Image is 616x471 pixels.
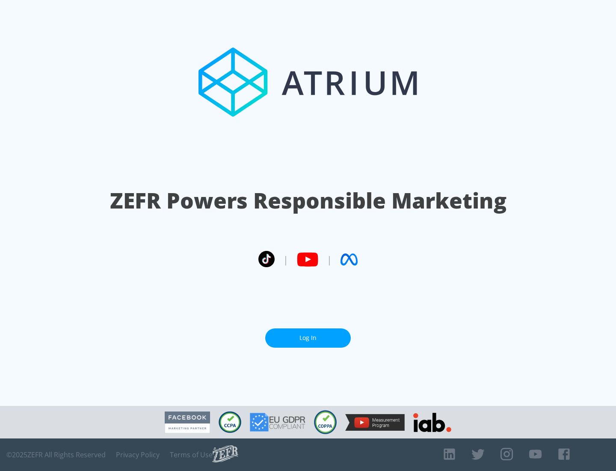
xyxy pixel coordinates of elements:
a: Terms of Use [170,450,213,459]
img: Facebook Marketing Partner [165,411,210,433]
span: © 2025 ZEFR All Rights Reserved [6,450,106,459]
img: YouTube Measurement Program [345,414,405,431]
img: CCPA Compliant [219,411,241,433]
a: Log In [265,328,351,348]
a: Privacy Policy [116,450,160,459]
h1: ZEFR Powers Responsible Marketing [110,186,506,215]
span: | [283,253,288,266]
img: IAB [413,413,451,432]
img: COPPA Compliant [314,410,337,434]
span: | [327,253,332,266]
img: GDPR Compliant [250,413,305,432]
